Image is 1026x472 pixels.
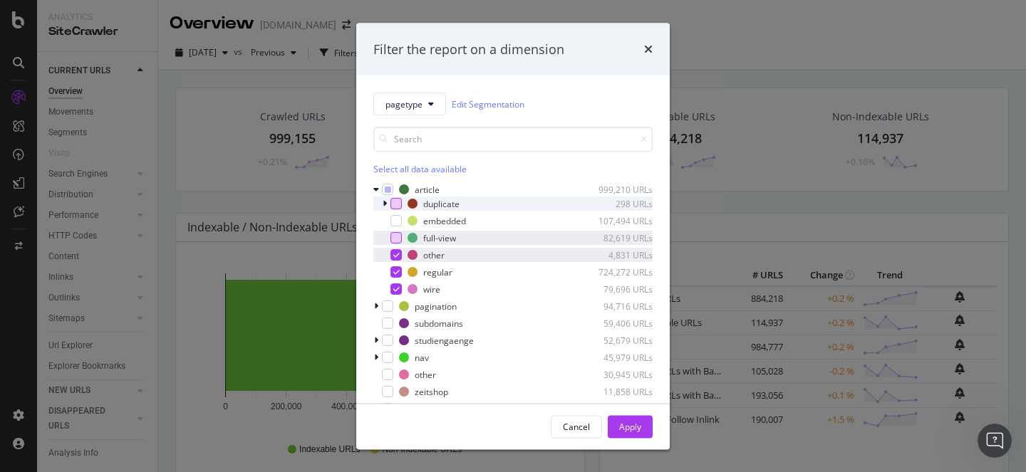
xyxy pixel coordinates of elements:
div: modal [356,23,670,449]
div: zeitshop [415,385,448,397]
div: 79,696 URLs [583,283,653,295]
div: 298 URLs [583,197,653,209]
div: nav [415,351,429,363]
div: 82,619 URLs [583,231,653,243]
div: Cancel [563,420,590,432]
div: studiengaenge [415,334,474,346]
button: Apply [608,415,653,438]
div: Select all data available [373,163,653,175]
div: times [644,40,653,58]
div: wire [423,283,440,295]
input: Search [373,127,653,152]
div: duplicate [423,197,460,209]
div: 11,858 URLs [583,385,653,397]
div: pagination [415,300,457,312]
div: 107,494 URLs [583,214,653,226]
div: Apply [619,420,641,432]
a: Edit Segmentation [452,96,524,111]
div: embedded [423,214,466,226]
div: 724,272 URLs [583,266,653,278]
div: subdomains [415,317,463,329]
div: 45,979 URLs [583,351,653,363]
div: 52,679 URLs [583,334,653,346]
div: 30,945 URLs [583,368,653,380]
div: article [415,183,440,195]
button: Cancel [551,415,602,438]
div: 4,831 URLs [583,248,653,261]
div: 59,406 URLs [583,317,653,329]
div: 94,716 URLs [583,300,653,312]
div: other [423,248,445,261]
div: Filter the report on a dimension [373,40,564,58]
iframe: Intercom live chat [978,424,1012,458]
div: other [415,368,436,380]
button: pagetype [373,93,446,115]
div: full-view [423,231,456,243]
div: 999,210 URLs [583,183,653,195]
div: regular [423,266,452,278]
span: pagetype [385,98,423,110]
